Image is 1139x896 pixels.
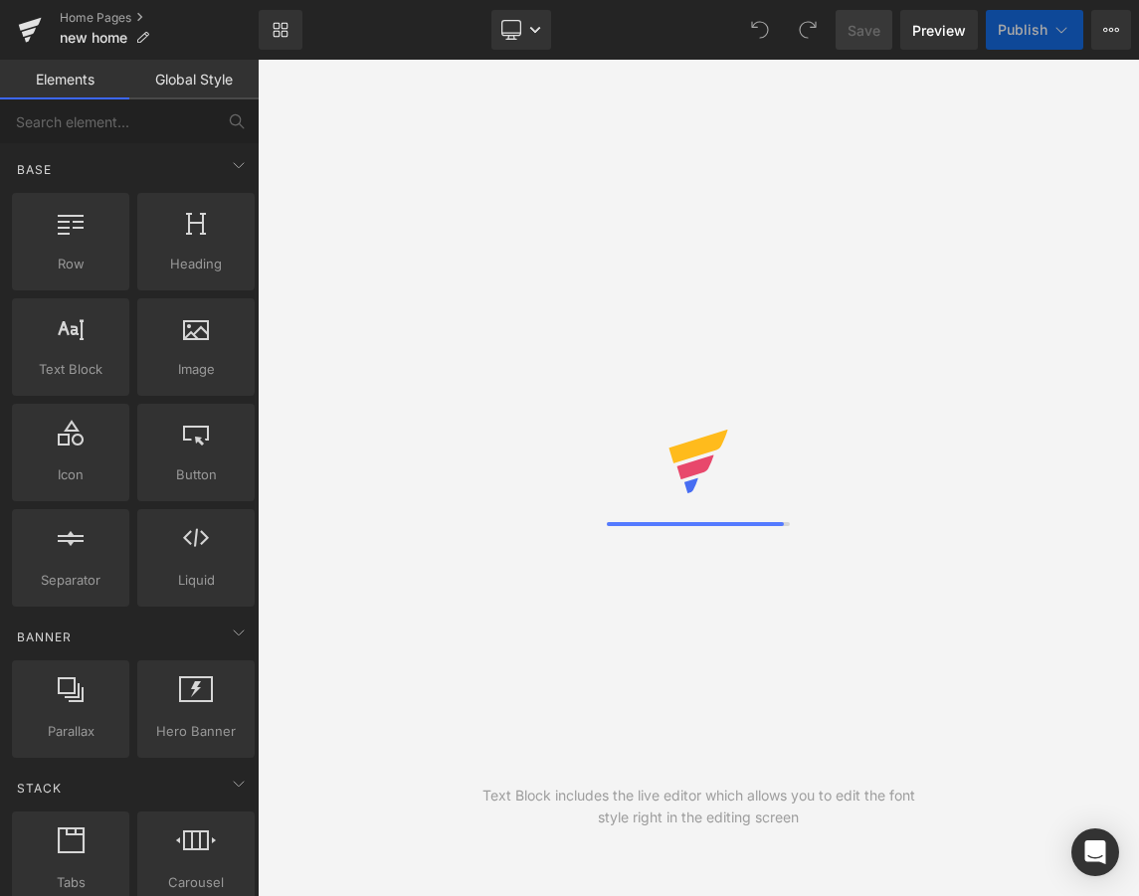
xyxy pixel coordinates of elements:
[143,464,249,485] span: Button
[912,20,966,41] span: Preview
[15,779,64,798] span: Stack
[998,22,1047,38] span: Publish
[740,10,780,50] button: Undo
[18,359,123,380] span: Text Block
[900,10,978,50] a: Preview
[60,10,259,26] a: Home Pages
[143,254,249,274] span: Heading
[1091,10,1131,50] button: More
[18,254,123,274] span: Row
[18,872,123,893] span: Tabs
[986,10,1083,50] button: Publish
[788,10,828,50] button: Redo
[129,60,259,99] a: Global Style
[60,30,127,46] span: new home
[259,10,302,50] a: New Library
[143,872,249,893] span: Carousel
[15,627,74,646] span: Banner
[143,570,249,591] span: Liquid
[18,464,123,485] span: Icon
[18,721,123,742] span: Parallax
[1071,828,1119,876] div: Open Intercom Messenger
[143,721,249,742] span: Hero Banner
[15,160,54,179] span: Base
[143,359,249,380] span: Image
[478,785,919,828] div: Text Block includes the live editor which allows you to edit the font style right in the editing ...
[18,570,123,591] span: Separator
[848,20,880,41] span: Save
